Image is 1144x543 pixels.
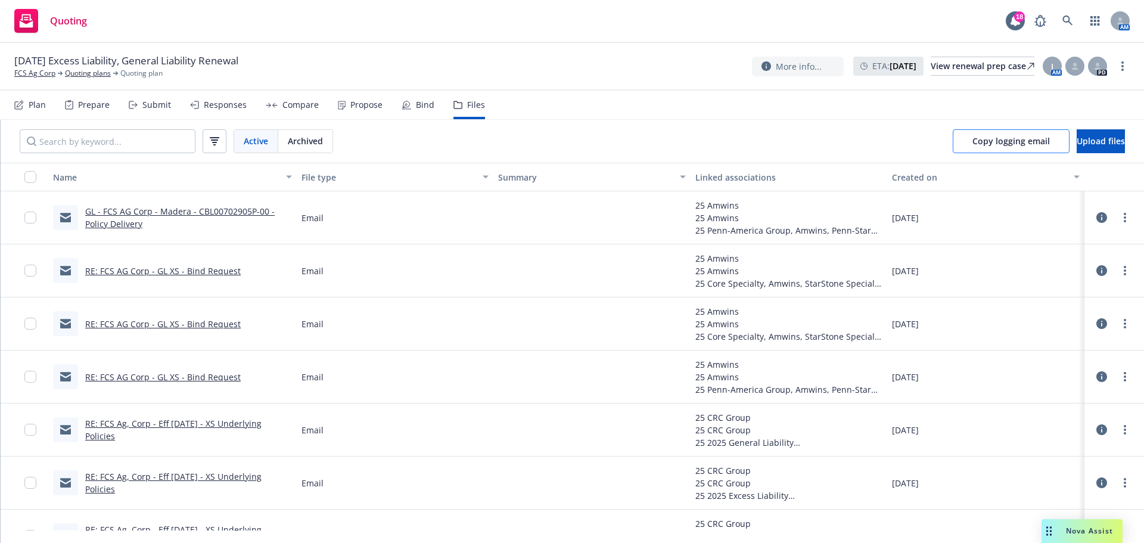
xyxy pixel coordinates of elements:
[695,517,883,530] div: 25 CRC Group
[1083,9,1107,33] a: Switch app
[892,318,919,330] span: [DATE]
[695,477,883,489] div: 25 CRC Group
[10,4,92,38] a: Quoting
[1118,263,1132,278] a: more
[695,330,883,343] div: 25 Core Specialty, Amwins, StarStone Specialty Insurance Company - Amwins
[301,424,324,436] span: Email
[301,318,324,330] span: Email
[695,411,883,424] div: 25 CRC Group
[301,530,324,542] span: Email
[20,129,195,153] input: Search by keyword...
[953,129,1070,153] button: Copy logging email
[892,212,919,224] span: [DATE]
[24,265,36,277] input: Toggle Row Selected
[282,100,319,110] div: Compare
[120,68,163,79] span: Quoting plan
[301,265,324,277] span: Email
[695,464,883,477] div: 25 CRC Group
[695,358,883,371] div: 25 Amwins
[85,371,241,383] a: RE: FCS AG Corp - GL XS - Bind Request
[85,206,275,229] a: GL - FCS AG Corp - Madera - CBL00702905P-00 - Policy Delivery
[301,212,324,224] span: Email
[244,135,268,147] span: Active
[78,100,110,110] div: Prepare
[1118,370,1132,384] a: more
[695,171,883,184] div: Linked associations
[892,265,919,277] span: [DATE]
[24,530,36,542] input: Toggle Row Selected
[892,477,919,489] span: [DATE]
[695,265,883,277] div: 25 Amwins
[1042,519,1056,543] div: Drag to move
[416,100,434,110] div: Bind
[1028,9,1052,33] a: Report a Bug
[931,57,1034,75] div: View renewal prep case
[1118,317,1132,331] a: more
[892,171,1067,184] div: Created on
[890,60,916,72] strong: [DATE]
[301,477,324,489] span: Email
[24,477,36,489] input: Toggle Row Selected
[14,54,238,68] span: [DATE] Excess Liability, General Liability Renewal
[24,371,36,383] input: Toggle Row Selected
[1042,519,1123,543] button: Nova Assist
[695,212,883,224] div: 25 Amwins
[752,57,844,76] button: More info...
[85,265,241,277] a: RE: FCS AG Corp - GL XS - Bind Request
[29,100,46,110] div: Plan
[892,371,919,383] span: [DATE]
[695,383,883,396] div: 25 Penn-America Group, Amwins, Penn-Star Insurance Company - Amwins
[53,171,279,184] div: Name
[695,199,883,212] div: 25 Amwins
[1014,11,1025,22] div: 18
[1077,129,1125,153] button: Upload files
[301,171,476,184] div: File type
[695,371,883,383] div: 25 Amwins
[85,471,262,495] a: RE: FCS Ag, Corp - Eff [DATE] - XS Underlying Policies
[695,252,883,265] div: 25 Amwins
[695,530,883,542] div: 25 CRC Group
[48,163,297,191] button: Name
[776,60,822,73] span: More info...
[350,100,383,110] div: Propose
[288,135,323,147] span: Archived
[24,424,36,436] input: Toggle Row Selected
[892,424,919,436] span: [DATE]
[887,163,1084,191] button: Created on
[1118,423,1132,437] a: more
[695,318,883,330] div: 25 Amwins
[1118,476,1132,490] a: more
[872,60,916,72] span: ETA :
[14,68,55,79] a: FCS Ag Corp
[24,318,36,330] input: Toggle Row Selected
[972,135,1050,147] span: Copy logging email
[50,16,87,26] span: Quoting
[892,530,919,542] span: [DATE]
[695,305,883,318] div: 25 Amwins
[65,68,111,79] a: Quoting plans
[1066,526,1113,536] span: Nova Assist
[301,371,324,383] span: Email
[85,418,262,442] a: RE: FCS Ag, Corp - Eff [DATE] - XS Underlying Policies
[24,171,36,183] input: Select all
[695,424,883,436] div: 25 CRC Group
[695,224,883,237] div: 25 Penn-America Group, Amwins, Penn-Star Insurance Company - Amwins
[695,277,883,290] div: 25 Core Specialty, Amwins, StarStone Specialty Insurance Company - Amwins
[297,163,494,191] button: File type
[1077,135,1125,147] span: Upload files
[1056,9,1080,33] a: Search
[142,100,171,110] div: Submit
[1118,210,1132,225] a: more
[691,163,888,191] button: Linked associations
[498,171,673,184] div: Summary
[85,318,241,330] a: RE: FCS AG Corp - GL XS - Bind Request
[695,436,883,449] div: 25 2025 General Liability
[24,212,36,224] input: Toggle Row Selected
[1115,59,1130,73] a: more
[931,57,1034,76] a: View renewal prep case
[204,100,247,110] div: Responses
[467,100,485,110] div: Files
[1051,60,1053,73] span: J
[493,163,691,191] button: Summary
[695,489,883,502] div: 25 2025 Excess Liability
